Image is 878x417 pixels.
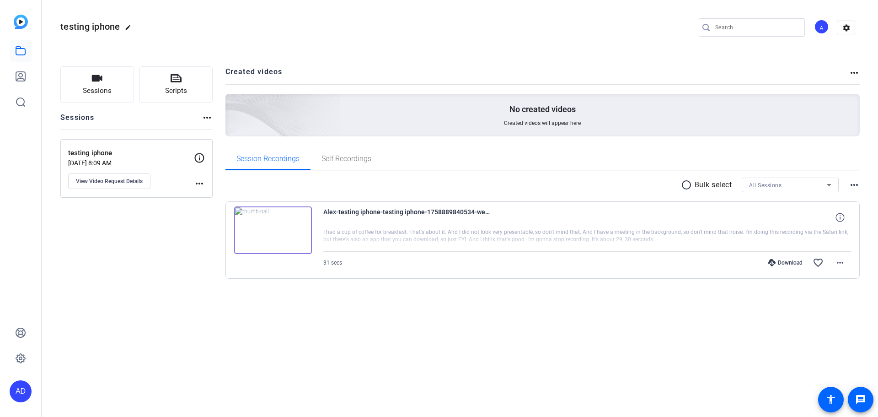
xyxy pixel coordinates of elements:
h2: Sessions [60,112,95,130]
mat-icon: more_horiz [202,112,213,123]
mat-icon: more_horiz [849,179,860,190]
span: Session Recordings [236,155,300,162]
div: AD [10,380,32,402]
h2: Created videos [225,66,849,84]
mat-icon: settings [837,21,856,35]
span: Alex-testing iphone-testing iphone-1758889840534-webcam [323,206,493,228]
input: Search [715,22,798,33]
span: testing iphone [60,21,120,32]
button: Sessions [60,66,134,103]
button: View Video Request Details [68,173,150,189]
mat-icon: more_horiz [835,257,846,268]
span: Created videos will appear here [504,119,581,127]
div: Download [764,259,807,266]
p: No created videos [509,104,576,115]
span: View Video Request Details [76,178,143,185]
mat-icon: edit [125,24,136,35]
img: blue-gradient.svg [14,15,28,29]
span: Sessions [83,86,112,96]
mat-icon: accessibility [825,394,836,405]
ngx-avatar: Ashley DiFusco [814,19,830,35]
img: Creted videos background [123,3,341,202]
span: Self Recordings [321,155,371,162]
mat-icon: message [855,394,866,405]
button: Scripts [139,66,213,103]
p: Bulk select [695,179,732,190]
mat-icon: favorite_border [813,257,824,268]
span: 31 secs [323,260,342,266]
span: Scripts [165,86,187,96]
mat-icon: radio_button_unchecked [681,179,695,190]
img: thumb-nail [234,206,312,254]
p: testing iphone [68,148,194,158]
p: [DATE] 8:09 AM [68,159,194,167]
mat-icon: more_horiz [194,178,205,189]
span: All Sessions [749,182,782,189]
div: A [814,19,829,34]
mat-icon: more_horiz [849,67,860,78]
